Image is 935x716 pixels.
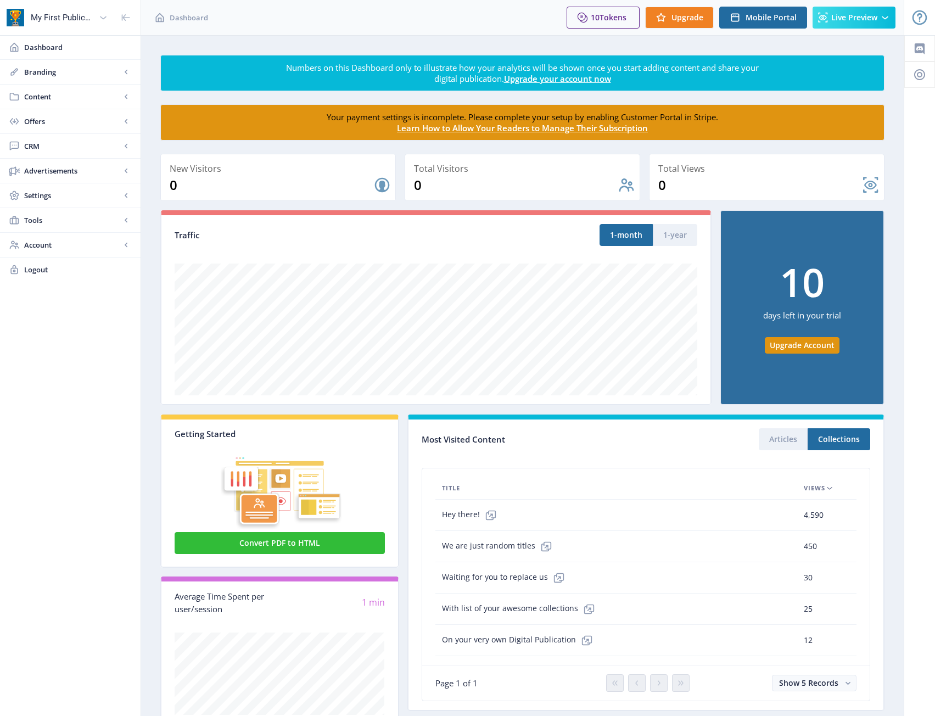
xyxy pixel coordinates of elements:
[285,111,760,133] div: Your payment settings is incomplete. Please complete your setup by enabling Customer Portal in St...
[442,629,598,651] span: On your very own Digital Publication
[653,224,697,246] button: 1-year
[504,73,611,84] a: Upgrade your account now
[24,66,121,77] span: Branding
[24,215,121,226] span: Tools
[414,161,635,176] div: Total Visitors
[175,532,385,554] button: Convert PDF to HTML
[170,12,208,23] span: Dashboard
[175,428,385,439] div: Getting Started
[772,675,856,691] button: Show 5 Records
[442,598,600,620] span: With list of your awesome collections
[813,7,895,29] button: Live Preview
[24,239,121,250] span: Account
[24,264,132,275] span: Logout
[24,141,121,152] span: CRM
[600,12,626,23] span: Tokens
[422,431,646,448] div: Most Visited Content
[170,161,391,176] div: New Visitors
[759,428,808,450] button: Articles
[31,5,94,30] div: My First Publication
[746,13,797,22] span: Mobile Portal
[175,229,436,242] div: Traffic
[658,161,880,176] div: Total Views
[414,176,618,194] div: 0
[804,634,813,647] span: 12
[804,602,813,616] span: 25
[24,190,121,201] span: Settings
[600,224,653,246] button: 1-month
[763,301,841,337] div: days left in your trial
[719,7,807,29] button: Mobile Portal
[442,482,460,495] span: Title
[831,13,877,22] span: Live Preview
[442,504,502,526] span: Hey there!
[24,165,121,176] span: Advertisements
[645,7,714,29] button: Upgrade
[435,678,478,689] span: Page 1 of 1
[765,337,839,354] button: Upgrade Account
[24,91,121,102] span: Content
[804,571,813,584] span: 30
[175,590,279,615] div: Average Time Spent per user/session
[804,540,817,553] span: 450
[175,439,385,530] img: graphic
[24,42,132,53] span: Dashboard
[567,7,640,29] button: 10Tokens
[658,176,862,194] div: 0
[804,508,824,522] span: 4,590
[285,62,760,84] div: Numbers on this Dashboard only to illustrate how your analytics will be shown once you start addi...
[442,535,557,557] span: We are just random titles
[442,567,570,589] span: Waiting for you to replace us
[279,596,384,609] div: 1 min
[779,678,838,688] span: Show 5 Records
[804,482,825,495] span: Views
[671,13,703,22] span: Upgrade
[780,262,825,301] div: 10
[808,428,870,450] button: Collections
[7,9,24,26] img: app-icon.png
[397,122,648,133] a: Learn How to Allow Your Readers to Manage Their Subscription
[170,176,373,194] div: 0
[24,116,121,127] span: Offers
